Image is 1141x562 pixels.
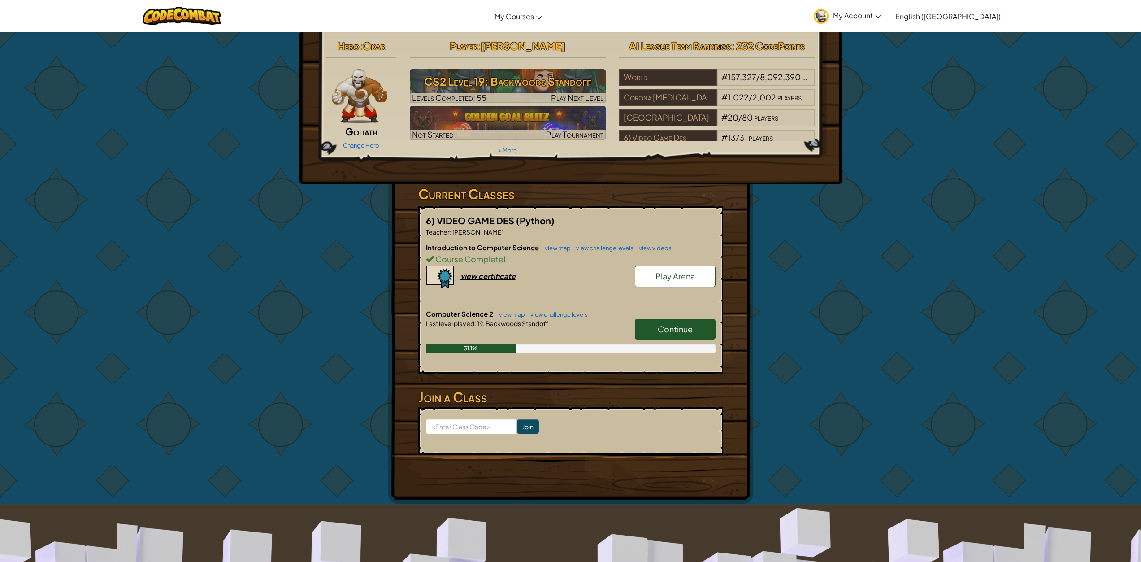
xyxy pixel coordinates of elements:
[434,254,503,264] span: Course Complete
[739,132,747,143] span: 31
[359,39,363,52] span: :
[891,4,1005,28] a: English ([GEOGRAPHIC_DATA])
[143,7,221,25] img: CodeCombat logo
[451,228,503,236] span: [PERSON_NAME]
[721,92,728,102] span: #
[540,244,571,252] a: view map
[736,132,739,143] span: /
[738,112,742,122] span: /
[426,266,454,289] img: certificate-icon.png
[481,39,565,52] span: [PERSON_NAME]
[721,72,728,82] span: #
[418,184,723,204] h3: Current Classes
[629,39,731,52] span: AI League Team Rankings
[345,125,377,138] span: Goliath
[485,319,548,327] span: Backwoods Standoff
[410,69,606,103] img: CS2 Level 19: Backwoods Standoff
[410,106,606,140] a: Not StartedPlay Tournament
[619,118,815,128] a: [GEOGRAPHIC_DATA]#20/80players
[426,215,516,226] span: 6) VIDEO GAME DES
[410,69,606,103] a: Play Next Level
[460,271,516,281] div: view certificate
[477,39,481,52] span: :
[517,419,539,434] input: Join
[476,319,485,327] span: 19.
[516,215,555,226] span: (Python)
[619,138,815,148] a: 6) Video Game Des#13/31players
[495,311,525,318] a: view map
[426,309,495,318] span: Computer Science 2
[721,132,728,143] span: #
[619,130,717,147] div: 6) Video Game Des
[495,12,534,21] span: My Courses
[814,9,829,24] img: avatar
[410,71,606,91] h3: CS2 Level 19: Backwoods Standoff
[526,311,588,318] a: view challenge levels
[809,2,885,30] a: My Account
[728,72,756,82] span: 157,327
[728,92,749,102] span: 1,022
[546,129,603,139] span: Play Tournament
[728,132,736,143] span: 13
[619,89,717,106] div: Corona [MEDICAL_DATA] Unified
[426,228,450,236] span: Teacher
[754,112,778,122] span: players
[412,129,454,139] span: Not Started
[572,244,633,252] a: view challenge levels
[410,106,606,140] img: Golden Goal
[426,419,517,434] input: <Enter Class Code>
[450,39,477,52] span: Player
[619,78,815,88] a: World#157,327/8,092,390players
[777,92,802,102] span: players
[426,344,516,353] div: 31.1%
[634,244,672,252] a: view videos
[450,228,451,236] span: :
[418,387,723,407] h3: Join a Class
[749,92,752,102] span: /
[426,271,516,281] a: view certificate
[474,319,476,327] span: :
[426,319,474,327] span: Last level played
[363,39,385,52] span: Okar
[752,92,776,102] span: 2,002
[490,4,547,28] a: My Courses
[551,92,603,103] span: Play Next Level
[619,69,717,86] div: World
[619,98,815,108] a: Corona [MEDICAL_DATA] Unified#1,022/2,002players
[721,112,728,122] span: #
[742,112,753,122] span: 80
[503,254,506,264] span: !
[426,243,540,252] span: Introduction to Computer Science
[332,69,388,123] img: goliath-pose.png
[338,39,359,52] span: Hero
[749,132,773,143] span: players
[412,92,486,103] span: Levels Completed: 55
[895,12,1001,21] span: English ([GEOGRAPHIC_DATA])
[833,11,881,20] span: My Account
[731,39,805,52] span: : 232 CodePoints
[658,324,693,334] span: Continue
[756,72,760,82] span: /
[728,112,738,122] span: 20
[498,147,517,154] a: + More
[619,109,717,126] div: [GEOGRAPHIC_DATA]
[343,142,379,149] a: Change Hero
[655,271,695,281] span: Play Arena
[760,72,801,82] span: 8,092,390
